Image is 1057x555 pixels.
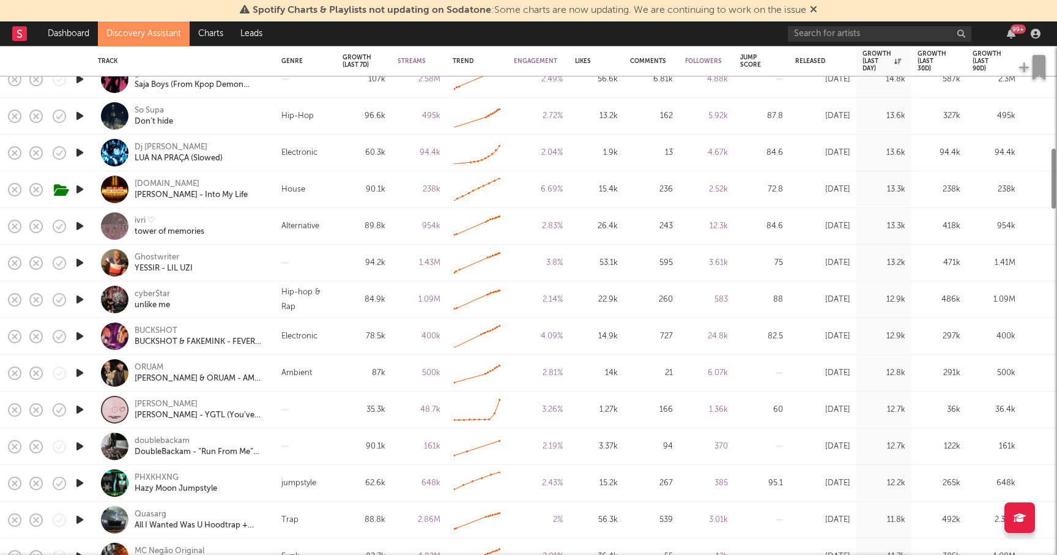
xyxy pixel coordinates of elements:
div: 15.4k [575,182,618,197]
a: getsumniaSaja Boys (From Kpop Demon Hunters) – Your Idol [135,69,266,91]
div: jumpstyle [281,476,316,491]
a: ORUAM[PERSON_NAME] & ORUAM - AMOR BANDIDO [135,362,266,384]
div: So Supa [135,105,164,116]
div: 2.3M [973,72,1015,87]
div: 60 [740,403,783,417]
div: [PERSON_NAME] & ORUAM - AMOR BANDIDO [135,373,266,384]
div: 954k [973,219,1015,234]
input: Search for artists [788,26,971,42]
div: 4.09 % [514,329,563,344]
div: 161k [398,439,440,454]
div: 24.8k [685,329,728,344]
div: 495k [973,109,1015,124]
div: ORUAM [135,362,266,373]
div: ivri ♡ [135,215,155,226]
div: 13.6k [862,146,905,160]
div: 161k [973,439,1015,454]
div: [DATE] [795,109,850,124]
div: 87.8 [740,109,783,124]
a: PHXKHXNG [135,472,179,483]
div: Jump Score [740,54,765,69]
div: 727 [630,329,673,344]
a: Hazy Moon Jumpstyle [135,483,217,494]
div: 13.3k [862,219,905,234]
div: Growth (last 90d) [973,50,1001,72]
div: 327k [918,109,960,124]
div: [DATE] [795,72,850,87]
div: 14k [575,366,618,381]
div: 583 [685,292,728,307]
div: 12.3k [685,219,728,234]
div: 13 [630,146,673,160]
div: 1.27k [575,403,618,417]
div: [PERSON_NAME] [135,399,198,410]
a: Dj [PERSON_NAME] [135,142,207,153]
div: Followers [685,58,722,65]
div: 96.6k [343,109,385,124]
a: tower of memories [135,226,204,237]
div: 587k [918,72,960,87]
div: Ambient [281,366,312,381]
div: [DATE] [795,182,850,197]
div: cyber$tar [135,289,170,300]
div: Growth (last 30d) [918,50,946,72]
div: Growth (last 7d) [343,54,371,69]
div: 12.7k [862,439,905,454]
div: 418k [918,219,960,234]
span: : Some charts are now updating. We are continuing to work on the issue [253,6,806,15]
div: 94.2k [343,256,385,270]
div: Released [795,58,832,65]
div: All I Wanted Was U Hoodtrap + rinoplastika full TikTok version. by Quasarg [135,520,266,531]
div: 13.2k [862,256,905,270]
div: 89.8k [343,219,385,234]
div: 238k [918,182,960,197]
div: 13.3k [862,182,905,197]
div: 12.7k [862,403,905,417]
button: 99+ [1007,29,1015,39]
a: [PERSON_NAME] - YGTL (You've Got The Love) *FREE DL* [135,410,266,421]
div: 500k [973,366,1015,381]
a: LUA NA PRAÇA (Slowed) [135,153,223,164]
div: 2.81 % [514,366,563,381]
div: 297k [918,329,960,344]
div: 648k [973,476,1015,491]
div: [DATE] [795,513,850,527]
div: 492k [918,513,960,527]
div: 3.01k [685,513,728,527]
div: 90.1k [343,182,385,197]
div: Engagement [514,58,557,65]
div: House [281,182,305,197]
div: 267 [630,476,673,491]
span: Spotify Charts & Playlists not updating on Sodatone [253,6,491,15]
div: Electronic [281,329,317,344]
div: 95.1 [740,476,783,491]
div: 14.9k [575,329,618,344]
div: 2.52k [685,182,728,197]
div: [DATE] [795,476,850,491]
div: 87k [343,366,385,381]
div: 238k [398,182,440,197]
div: 1.09M [973,292,1015,307]
div: [DATE] [795,256,850,270]
div: 11.8k [862,513,905,527]
div: 12.2k [862,476,905,491]
div: Trap [281,513,299,527]
a: BUCKSHOT & FAKEMINK - FEVER (PROD. OSCAR18 + GRIMOIRE) [135,337,266,348]
div: 400k [973,329,1015,344]
div: 2.83 % [514,219,563,234]
a: YESSIR - LIL UZI [135,263,193,274]
div: Growth (last day) [862,50,901,72]
div: Genre [281,58,312,65]
a: Dashboard [39,21,98,46]
div: Trend [453,58,495,65]
div: 84.9k [343,292,385,307]
div: 4.88k [685,72,728,87]
div: 265k [918,476,960,491]
div: Comments [630,58,666,65]
div: 238k [973,182,1015,197]
div: 236 [630,182,673,197]
div: 2.49 % [514,72,563,87]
